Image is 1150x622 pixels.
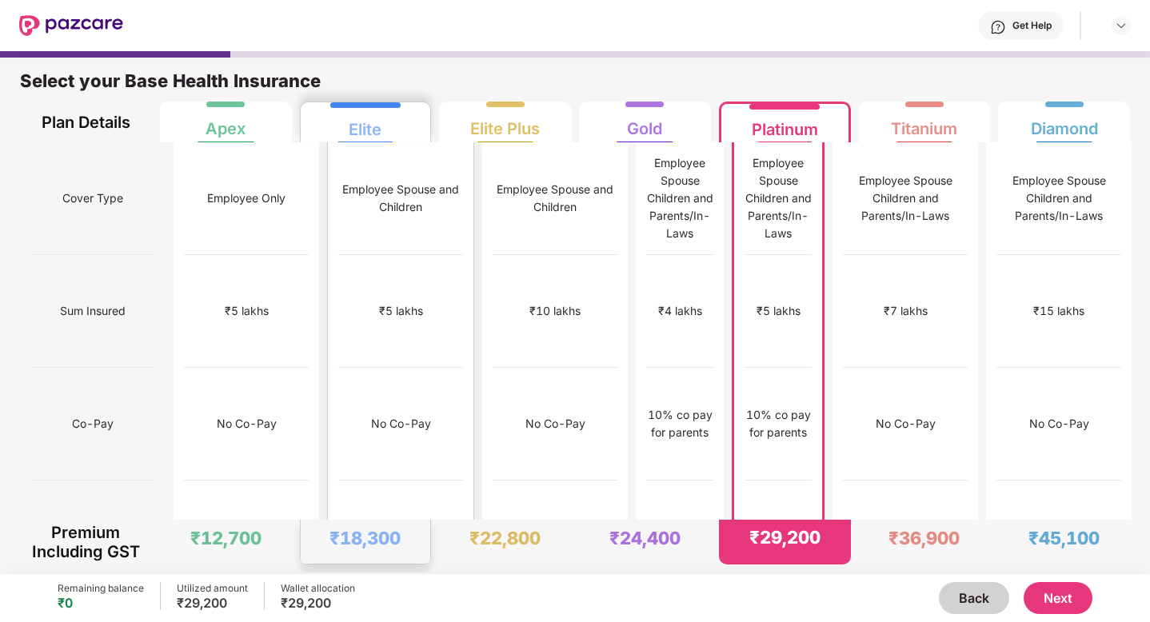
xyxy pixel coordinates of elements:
[30,520,142,564] div: Premium Including GST
[1024,582,1092,614] button: Next
[349,107,381,139] div: Elite
[72,409,114,439] span: Co-Pay
[891,106,957,138] div: Titanium
[19,15,123,36] img: New Pazcare Logo
[470,106,540,138] div: Elite Plus
[1115,19,1128,32] img: svg+xml;base64,PHN2ZyBpZD0iRHJvcGRvd24tMzJ4MzIiIHhtbG5zPSJodHRwOi8vd3d3LnczLm9yZy8yMDAwL3N2ZyIgd2...
[281,582,355,595] div: Wallet allocation
[281,595,355,611] div: ₹29,200
[752,107,818,139] div: Platinum
[62,183,123,213] span: Cover Type
[225,302,269,320] div: ₹5 lakhs
[749,526,821,548] div: ₹29,200
[646,406,713,441] div: 10% co pay for parents
[469,527,541,549] div: ₹22,800
[30,102,142,142] div: Plan Details
[609,527,681,549] div: ₹24,400
[1029,415,1089,433] div: No Co-Pay
[190,527,262,549] div: ₹12,700
[1033,302,1084,320] div: ₹15 lakhs
[217,415,277,433] div: No Co-Pay
[884,302,928,320] div: ₹7 lakhs
[990,19,1006,35] img: svg+xml;base64,PHN2ZyBpZD0iSGVscC0zMngzMiIgeG1sbnM9Imh0dHA6Ly93d3cudzMub3JnLzIwMDAvc3ZnIiB3aWR0aD...
[529,302,581,320] div: ₹10 lakhs
[876,415,936,433] div: No Co-Pay
[1031,106,1098,138] div: Diamond
[338,181,463,216] div: Employee Spouse and Children
[627,106,662,138] div: Gold
[843,172,968,225] div: Employee Spouse Children and Parents/In-Laws
[58,595,144,611] div: ₹0
[1012,19,1052,32] div: Get Help
[493,181,617,216] div: Employee Spouse and Children
[757,302,801,320] div: ₹5 lakhs
[379,302,423,320] div: ₹5 lakhs
[525,415,585,433] div: No Co-Pay
[206,106,246,138] div: Apex
[745,154,812,242] div: Employee Spouse Children and Parents/In-Laws
[20,70,1130,102] div: Select your Base Health Insurance
[371,415,431,433] div: No Co-Pay
[329,527,401,549] div: ₹18,300
[646,154,713,242] div: Employee Spouse Children and Parents/In-Laws
[888,527,960,549] div: ₹36,900
[60,296,126,326] span: Sum Insured
[58,582,144,595] div: Remaining balance
[745,406,812,441] div: 10% co pay for parents
[1028,527,1100,549] div: ₹45,100
[996,172,1121,225] div: Employee Spouse Children and Parents/In-Laws
[939,582,1009,614] button: Back
[177,595,248,611] div: ₹29,200
[658,302,702,320] div: ₹4 lakhs
[177,582,248,595] div: Utilized amount
[207,189,286,207] div: Employee Only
